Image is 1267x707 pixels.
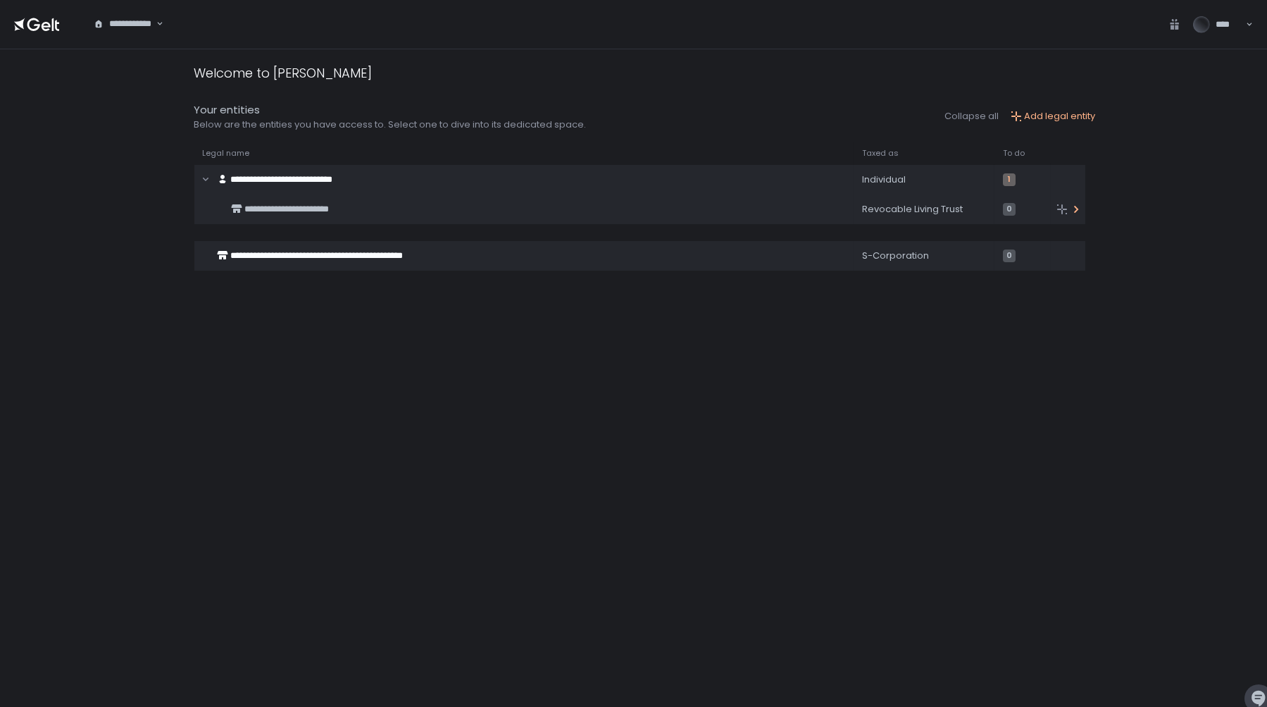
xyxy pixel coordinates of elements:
[1003,148,1025,159] span: To do
[194,63,373,82] div: Welcome to [PERSON_NAME]
[945,110,999,123] button: Collapse all
[1011,110,1096,123] button: Add legal entity
[94,30,155,44] input: Search for option
[862,203,986,216] div: Revocable Living Trust
[862,148,899,159] span: Taxed as
[862,173,986,186] div: Individual
[194,118,587,131] div: Below are the entities you have access to. Select one to dive into its dedicated space.
[1003,173,1016,186] span: 1
[203,148,250,159] span: Legal name
[85,10,163,39] div: Search for option
[1003,250,1016,262] span: 0
[194,102,587,118] div: Your entities
[1003,203,1016,216] span: 0
[862,250,986,262] div: S-Corporation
